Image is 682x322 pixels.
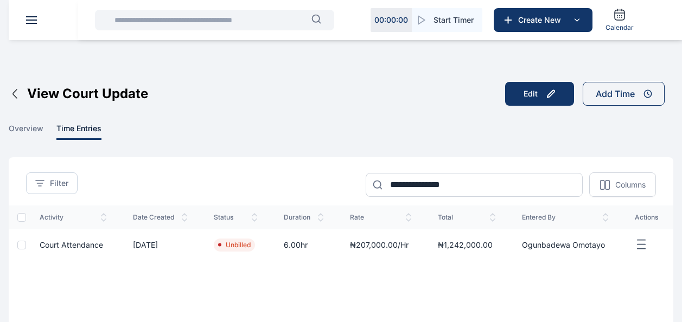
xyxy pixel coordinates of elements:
span: date created [133,213,188,222]
td: [DATE] [120,229,201,260]
span: View Court Update [27,85,148,102]
span: Filter [50,178,68,189]
td: ₦1,242,000.00 [425,229,509,260]
span: Create New [514,15,570,25]
button: View Court Update [9,85,148,102]
a: overview [9,123,56,140]
button: Add Time [583,82,665,106]
button: Start Timer [412,8,482,32]
span: activity [40,213,106,222]
p: Columns [615,179,646,190]
td: Ogunbadewa omotayo [509,229,622,260]
button: Edit [505,82,574,106]
li: Unbilled [218,241,251,249]
span: entered by [522,213,609,222]
span: overview [9,123,43,140]
span: duration [284,213,324,222]
div: Add Time [596,87,635,100]
span: rate [350,213,412,222]
span: Start Timer [434,15,474,25]
span: actions [635,213,660,222]
td: Court Attendance [27,229,119,260]
span: time entries [56,123,101,140]
a: Calendar [601,4,638,36]
td: 6.00hr [271,229,337,260]
div: Edit [524,88,538,99]
span: Calendar [605,23,634,32]
span: total [438,213,496,222]
a: time entries [56,123,114,140]
td: ₦207,000.00/hr [337,229,425,260]
p: 00 : 00 : 00 [374,15,408,25]
span: status [214,213,258,222]
button: Filter [26,172,78,194]
button: Create New [494,8,592,32]
button: Columns [589,172,656,197]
